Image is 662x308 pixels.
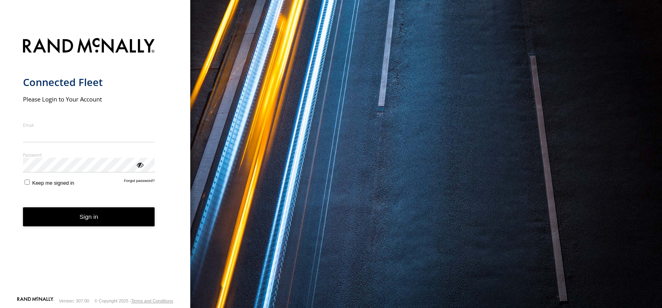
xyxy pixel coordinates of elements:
[23,152,155,158] label: Password
[23,33,168,297] form: main
[23,36,155,57] img: Rand McNally
[131,298,173,303] a: Terms and Conditions
[23,207,155,227] button: Sign in
[17,297,54,305] a: Visit our Website
[59,298,89,303] div: Version: 307.00
[94,298,173,303] div: © Copyright 2025 -
[25,180,30,185] input: Keep me signed in
[23,95,155,103] h2: Please Login to Your Account
[23,76,155,89] h1: Connected Fleet
[136,161,143,168] div: ViewPassword
[23,122,155,128] label: Email
[124,178,155,186] a: Forgot password?
[32,180,74,186] span: Keep me signed in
